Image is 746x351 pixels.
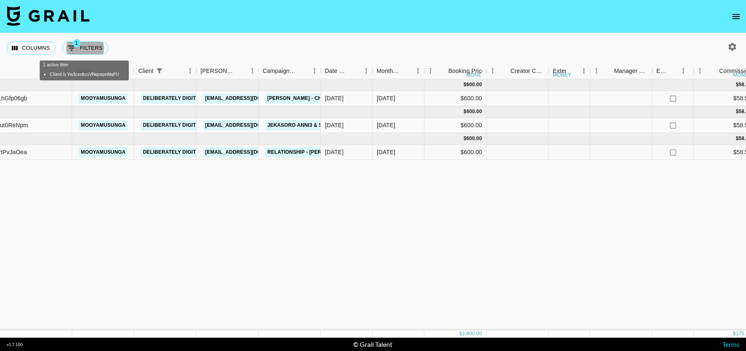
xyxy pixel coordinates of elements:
button: Sort [668,65,680,77]
div: 1 active filter [43,62,126,77]
div: $ [736,108,739,115]
div: $ [736,135,739,142]
a: Terms [722,340,739,348]
a: [EMAIL_ADDRESS][DOMAIN_NAME] [203,147,296,157]
button: Menu [308,65,321,77]
div: [PERSON_NAME] [201,63,235,79]
button: Sort [0,65,12,77]
button: Menu [246,65,259,77]
div: 1,800.00 [462,330,482,337]
div: $ [464,135,467,142]
button: Sort [437,65,448,77]
a: mooyamusunga [79,147,128,157]
div: Sep '24 [377,94,395,102]
li: Client is Yw1cvnkcsVNqcepnNqFU [50,71,119,77]
button: Menu [412,65,424,77]
div: Creator Commmission Override [487,63,549,79]
a: Relationship - [PERSON_NAME] [265,147,354,157]
button: Menu [487,65,499,77]
button: Show filters [153,65,165,77]
div: Booking Price [448,63,485,79]
button: Menu [677,65,690,77]
a: mooyamusunga [79,120,128,131]
div: $ [733,330,736,337]
div: Manager Commmission Override [590,63,652,79]
a: [EMAIL_ADDRESS][DOMAIN_NAME] [203,120,296,131]
button: Sort [400,65,412,77]
button: Show filters [62,41,108,55]
button: Menu [424,65,437,77]
div: Campaign (Type) [259,63,321,79]
div: money [466,73,485,77]
button: Menu [694,65,706,77]
div: Campaign (Type) [263,63,297,79]
div: Creator Commmission Override [511,63,545,79]
div: $ [464,108,467,115]
button: Sort [349,65,360,77]
button: open drawer [728,8,744,25]
a: Deliberately Digital [141,147,204,157]
a: Deliberately Digital [141,93,204,104]
a: Jekasoro Anni3 & Seeb [265,120,334,131]
img: Grail Talent [7,6,90,26]
div: Dec '24 [377,148,395,156]
div: Booker [196,63,259,79]
div: Oct '24 [377,121,395,129]
div: 600.00 [466,135,482,142]
div: $ [736,81,739,88]
a: [EMAIL_ADDRESS][DOMAIN_NAME] [203,93,296,104]
button: Sort [297,65,308,77]
div: Manager Commmission Override [614,63,648,79]
div: Date Created [325,63,349,79]
div: © Grail Talent [353,340,392,349]
div: 17/12/2024 [325,148,344,156]
button: Sort [235,65,246,77]
div: Expenses: Remove Commission? [652,63,694,79]
div: 600.00 [466,81,482,88]
button: Menu [184,65,196,77]
button: Menu [590,65,603,77]
button: Sort [499,65,511,77]
a: [PERSON_NAME] - Change in your name [265,93,377,104]
div: 600.00 [466,108,482,115]
div: money [553,73,572,77]
div: $ [459,330,462,337]
button: Sort [165,65,177,77]
div: v 1.7.100 [7,342,23,347]
div: $600.00 [424,91,487,106]
div: Talent [72,63,134,79]
button: Menu [360,65,373,77]
a: mooyamusunga [79,93,128,104]
button: Select columns [7,41,56,55]
button: Menu [578,65,590,77]
div: $600.00 [424,145,487,160]
button: Sort [603,65,614,77]
div: 16/09/2024 [325,94,344,102]
button: Sort [566,65,578,77]
div: Date Created [321,63,373,79]
div: $ [464,81,467,88]
div: Expenses: Remove Commission? [656,63,668,79]
div: $600.00 [424,118,487,133]
div: 31/10/2024 [325,121,344,129]
a: Deliberately Digital [141,120,204,131]
div: Month Due [377,63,400,79]
button: Sort [707,65,719,77]
div: Month Due [373,63,424,79]
div: Client [134,63,196,79]
span: 1 [73,39,81,47]
div: Client [138,63,154,79]
div: 1 active filter [153,65,165,77]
